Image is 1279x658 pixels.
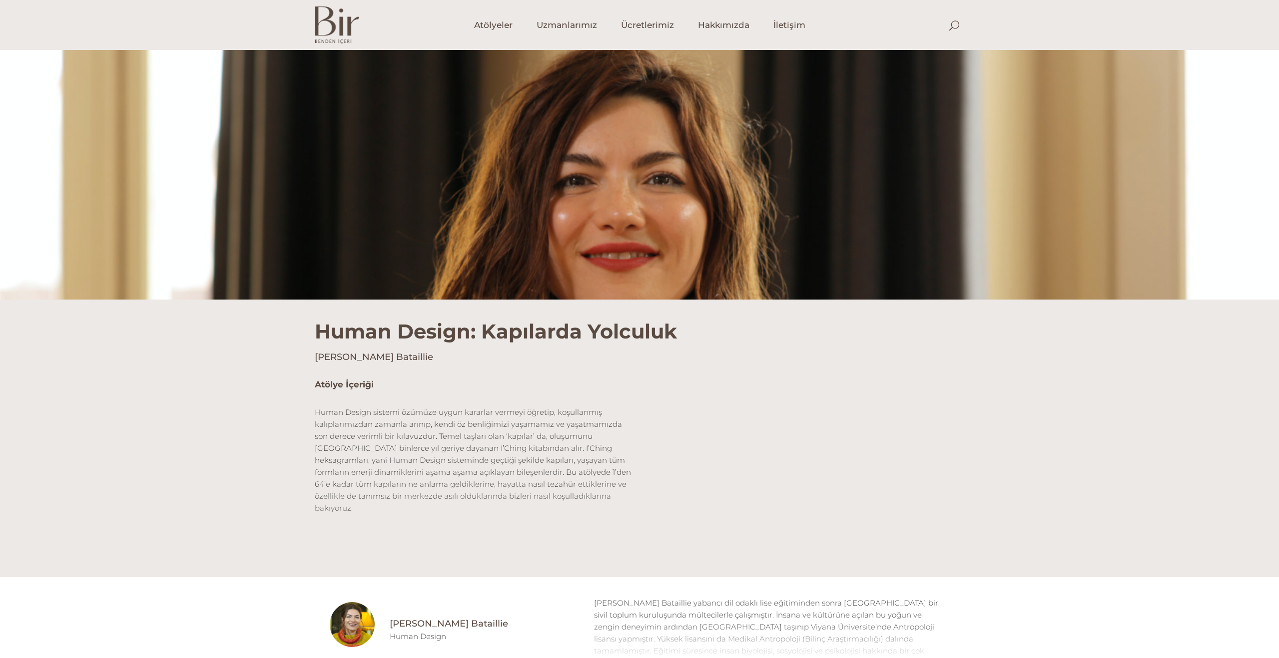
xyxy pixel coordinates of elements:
h4: [PERSON_NAME] Bataillie [315,351,964,363]
a: [PERSON_NAME] Bataillie [390,618,579,630]
span: Atölyeler [474,19,513,31]
span: Ücretlerimiz [621,19,674,31]
p: Human Design sistemi özümüze uygun kararlar vermeyi öğretip, koşullanmış kalıplarımızdan zamanla ... [315,406,632,514]
a: Human Design [390,632,446,641]
h1: Human Design: Kapılarda Yolculuk [315,300,964,343]
span: Uzmanlarımız [537,19,597,31]
span: İletişim [773,19,805,31]
h5: Atölye İçeriği [315,378,632,391]
img: elvinprofilfoto-100x100.jpg [330,602,375,647]
span: Hakkımızda [698,19,749,31]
